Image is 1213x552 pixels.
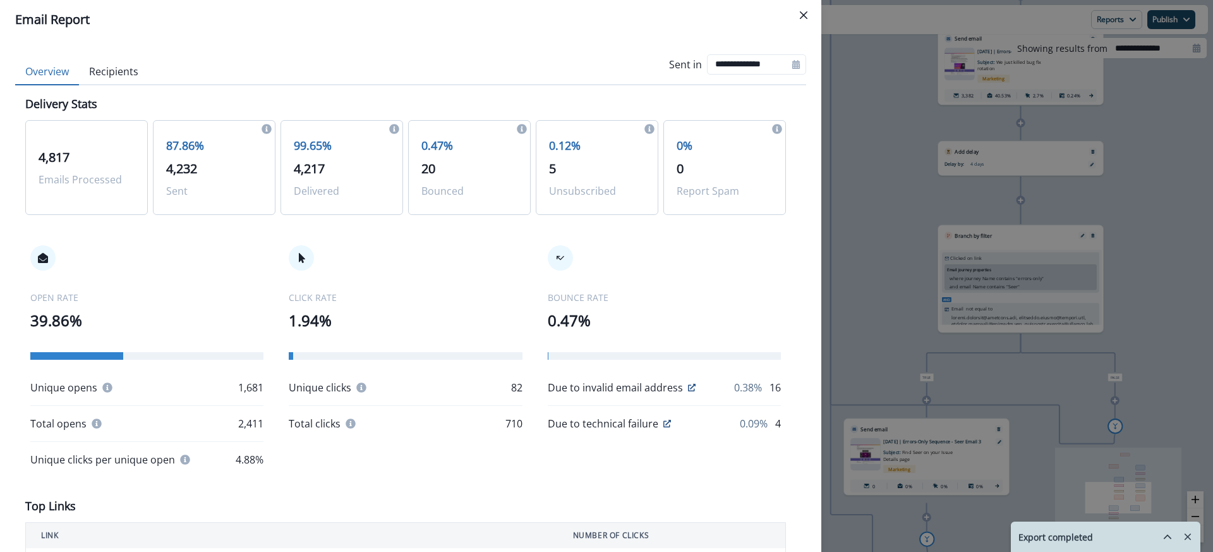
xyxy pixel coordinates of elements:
[166,137,262,154] p: 87.86%
[30,309,263,332] p: 39.86%
[1018,531,1093,544] p: Export completed
[505,416,522,431] p: 710
[236,452,263,467] p: 4.88%
[1157,527,1178,546] button: hide-exports
[677,183,773,199] p: Report Spam
[25,498,76,515] p: Top Links
[26,523,558,549] th: LINK
[775,416,781,431] p: 4
[166,160,197,177] span: 4,232
[15,10,806,29] div: Email Report
[421,137,517,154] p: 0.47%
[30,452,175,467] p: Unique clicks per unique open
[677,160,684,177] span: 0
[238,416,263,431] p: 2,411
[421,160,435,177] span: 20
[548,380,683,395] p: Due to invalid email address
[1147,522,1173,551] button: hide-exports
[25,95,97,113] p: Delivery Stats
[794,5,814,25] button: Close
[669,57,702,72] p: Sent in
[289,380,351,395] p: Unique clicks
[289,416,341,431] p: Total clicks
[30,291,263,304] p: OPEN RATE
[166,183,262,199] p: Sent
[15,59,79,85] button: Overview
[30,416,87,431] p: Total opens
[1178,527,1198,546] button: Remove-exports
[421,183,517,199] p: Bounced
[511,380,522,395] p: 82
[238,380,263,395] p: 1,681
[769,380,781,395] p: 16
[294,160,325,177] span: 4,217
[734,380,762,395] p: 0.38%
[677,137,773,154] p: 0%
[548,309,781,332] p: 0.47%
[549,160,556,177] span: 5
[294,183,390,199] p: Delivered
[289,291,522,304] p: CLICK RATE
[548,416,658,431] p: Due to technical failure
[39,149,69,166] span: 4,817
[79,59,148,85] button: Recipients
[30,380,97,395] p: Unique opens
[294,137,390,154] p: 99.65%
[39,172,135,187] p: Emails Processed
[289,309,522,332] p: 1.94%
[740,416,768,431] p: 0.09%
[549,183,645,199] p: Unsubscribed
[558,523,786,549] th: NUMBER OF CLICKS
[549,137,645,154] p: 0.12%
[548,291,781,304] p: BOUNCE RATE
